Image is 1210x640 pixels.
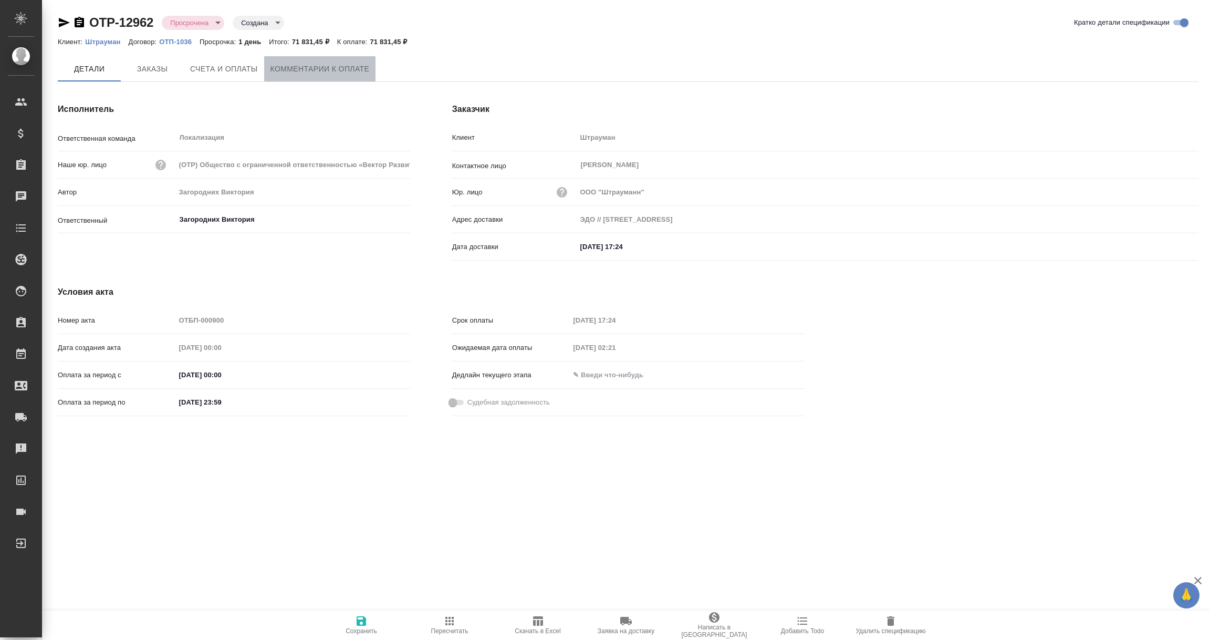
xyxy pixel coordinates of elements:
[159,38,200,46] p: ОТП-1036
[175,184,410,200] input: Пустое поле
[569,313,661,328] input: Пустое поле
[577,184,1198,200] input: Пустое поле
[58,370,175,380] p: Оплата за период с
[159,37,200,46] a: ОТП-1036
[175,367,267,383] input: ✎ Введи что-нибудь
[270,63,370,76] span: Комментарии к оплате
[58,286,804,298] h4: Условия акта
[1177,584,1195,606] span: 🙏
[58,16,70,29] button: Скопировать ссылку для ЯМессенджера
[233,16,284,30] div: Просрочена
[89,15,153,29] a: OTP-12962
[404,219,406,221] button: Open
[452,103,1198,116] h4: Заказчик
[200,38,238,46] p: Просрочка:
[577,212,1198,227] input: Пустое поле
[58,38,85,46] p: Клиент:
[577,239,669,254] input: ✎ Введи что-нибудь
[1074,17,1170,28] span: Кратко детали спецификации
[452,343,570,353] p: Ожидаемая дата оплаты
[452,370,570,380] p: Дедлайн текущего этапа
[175,395,267,410] input: ✎ Введи что-нибудь
[162,16,224,30] div: Просрочена
[129,38,160,46] p: Договор:
[292,38,337,46] p: 71 831,45 ₽
[58,187,175,198] p: Автор
[175,157,410,172] input: Пустое поле
[167,18,212,27] button: Просрочена
[452,315,570,326] p: Срок оплаты
[58,160,107,170] p: Наше юр. лицо
[452,187,483,198] p: Юр. лицо
[337,38,370,46] p: К оплате:
[175,340,267,355] input: Пустое поле
[73,16,86,29] button: Скопировать ссылку
[85,37,128,46] a: Штрауман
[190,63,258,76] span: Счета и оплаты
[58,215,175,226] p: Ответственный
[58,103,410,116] h4: Исполнитель
[269,38,291,46] p: Итого:
[64,63,114,76] span: Детали
[370,38,415,46] p: 71 831,45 ₽
[238,38,269,46] p: 1 день
[577,130,1198,145] input: Пустое поле
[452,242,577,252] p: Дата доставки
[175,313,410,328] input: Пустое поле
[452,214,577,225] p: Адрес доставки
[58,315,175,326] p: Номер акта
[1173,582,1199,608] button: 🙏
[452,132,577,143] p: Клиент
[58,343,175,353] p: Дата создания акта
[238,18,271,27] button: Создана
[569,340,661,355] input: Пустое поле
[569,367,661,383] input: ✎ Введи что-нибудь
[467,397,550,408] span: Судебная задолженность
[452,161,577,171] p: Контактное лицо
[85,38,128,46] p: Штрауман
[58,133,175,144] p: Ответственная команда
[127,63,178,76] span: Заказы
[58,397,175,408] p: Оплата за период по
